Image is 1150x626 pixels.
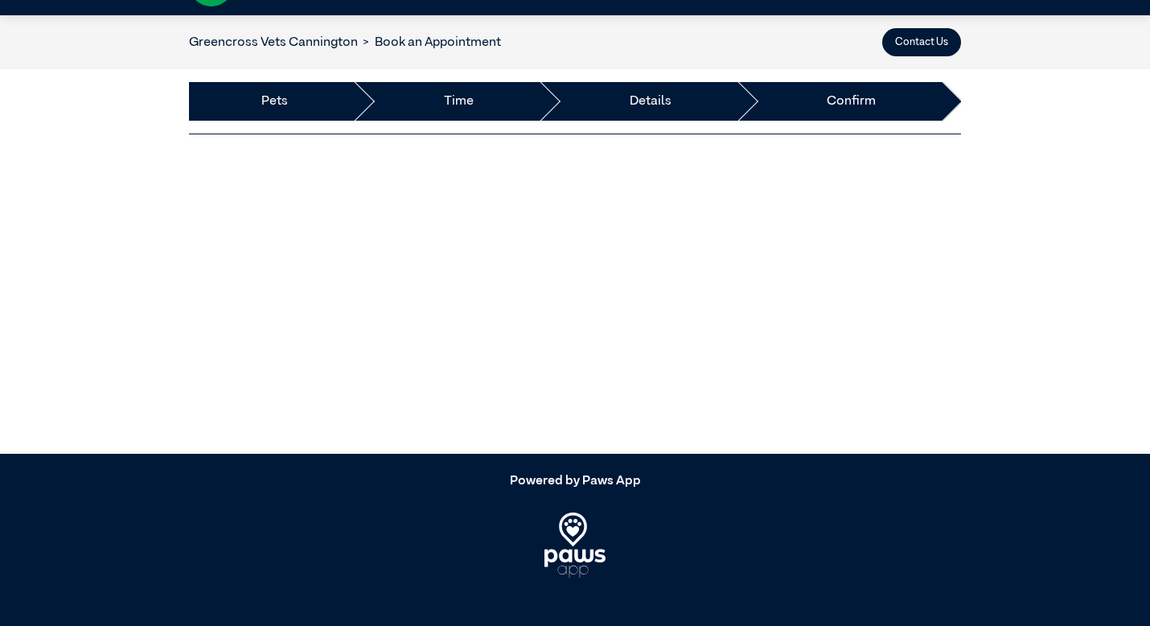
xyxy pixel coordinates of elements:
[261,92,288,111] a: Pets
[444,92,474,111] a: Time
[189,33,501,52] nav: breadcrumb
[189,474,961,489] h5: Powered by Paws App
[189,36,358,49] a: Greencross Vets Cannington
[630,92,672,111] a: Details
[827,92,876,111] a: Confirm
[882,28,961,56] button: Contact Us
[358,33,501,52] li: Book an Appointment
[544,513,606,577] img: PawsApp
